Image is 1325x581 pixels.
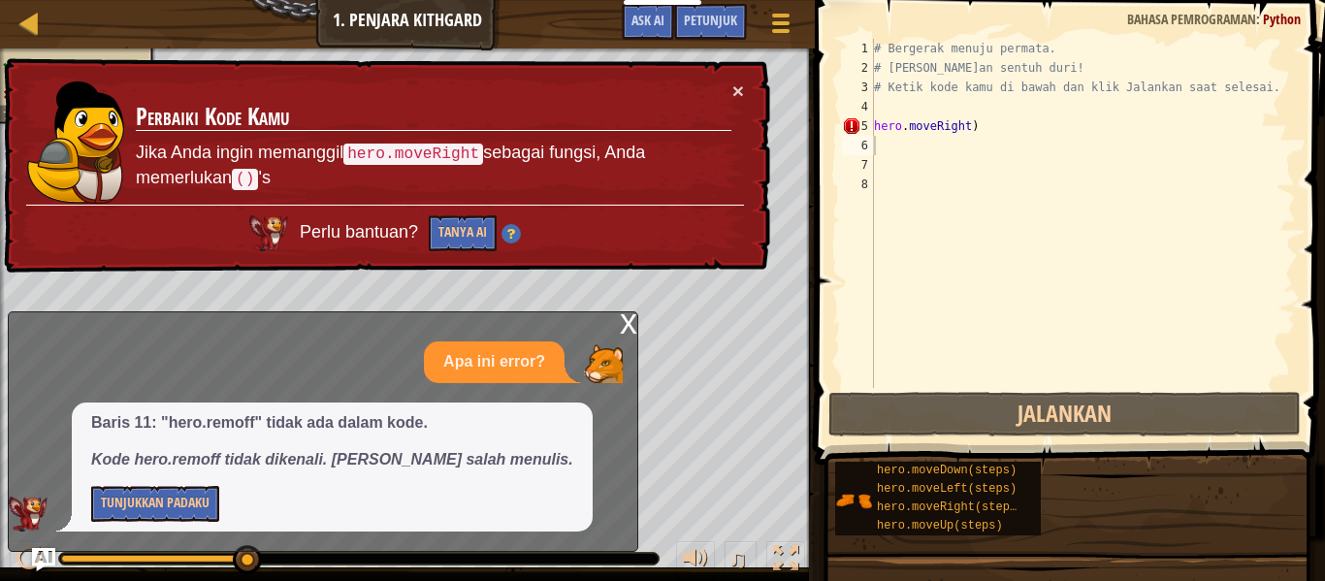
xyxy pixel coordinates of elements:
button: Ctrl + P: Play [10,541,48,581]
button: Tampilkan menu permainan [757,4,805,49]
p: Apa ini error? [443,351,545,373]
button: Jalankan [828,392,1301,436]
img: AI [9,497,48,532]
button: Ask AI [32,548,55,571]
img: portrait.png [835,482,872,519]
span: : [1256,10,1263,28]
button: Alihkan layar penuh [766,541,805,581]
div: 7 [842,155,874,175]
em: Kode hero.remoff tidak dikenali. [PERSON_NAME] salah menulis. [91,451,573,468]
div: 2 [842,58,874,78]
li: Hindari paku. [3,57,145,73]
span: hero.moveDown(steps) [877,464,1017,477]
div: x [620,312,637,332]
span: Petunjuk [684,11,737,29]
button: Tunjukkan Padaku [91,486,219,522]
h3: Perbaiki Kode Kamu [136,104,731,131]
img: duck_ida.png [27,81,124,204]
button: ♫ [725,541,758,581]
div: 4 [842,97,874,116]
span: Python [1263,10,1301,28]
div: 1 [842,39,874,58]
button: Tanya AI [429,215,497,251]
span: Ask AI [631,11,664,29]
img: Hint [501,224,521,243]
button: × [732,81,744,101]
div: 5 [842,116,874,136]
span: Bahasa pemrograman [1127,10,1256,28]
div: 8 [842,175,874,194]
div: 6 [842,136,874,155]
img: AI [249,215,288,250]
code: hero.moveRight [343,144,483,165]
div: 3 [842,78,874,97]
span: hero.moveUp(steps) [877,519,1003,533]
p: Jika Anda ingin memanggil sebagai fungsi, Anda memerlukan 's [136,141,731,191]
img: Player [584,344,623,383]
span: ♫ [728,544,748,573]
span: Perlu bantuan? [300,222,423,242]
span: hero.moveLeft(steps) [877,482,1017,496]
button: Atur suara [676,541,715,581]
code: () [232,169,258,190]
button: Ask AI [622,4,674,40]
p: Baris 11: "hero.remoff" tidak ada dalam kode. [91,412,573,435]
span: hero.moveRight(steps) [877,500,1023,514]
